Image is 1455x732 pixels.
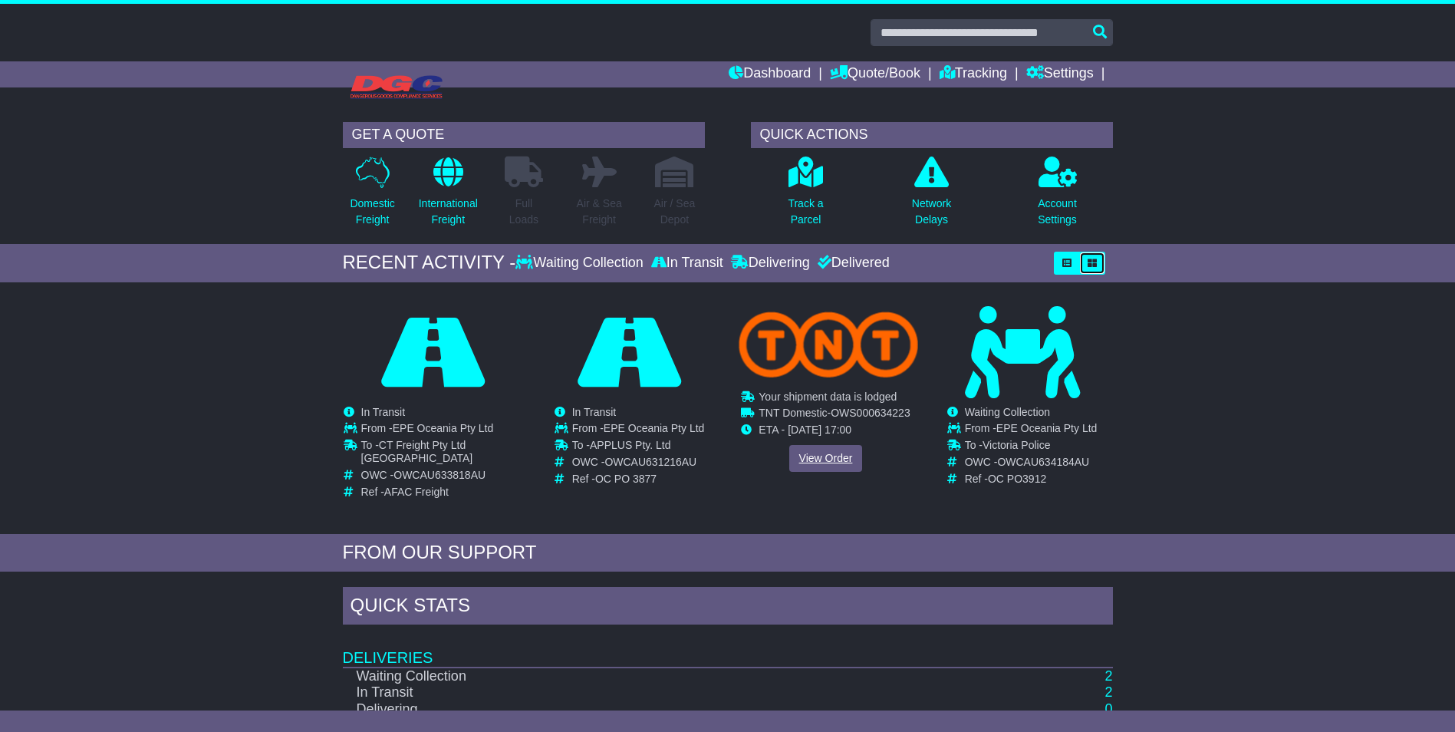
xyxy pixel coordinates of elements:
[343,122,705,148] div: GET A QUOTE
[1104,684,1112,700] a: 2
[604,422,705,434] span: EPE Oceania Pty Ltd
[647,255,727,272] div: In Transit
[988,473,1046,485] span: OC PO3912
[911,156,952,236] a: NetworkDelays
[1038,196,1077,228] p: Account Settings
[830,61,920,87] a: Quote/Book
[572,473,705,486] td: Ref -
[759,407,910,424] td: -
[965,422,1098,439] td: From -
[590,439,671,451] span: APPLUS Pty. Ltd
[393,422,494,434] span: EPE Oceania Pty Ltd
[654,196,696,228] p: Air / Sea Depot
[572,406,617,418] span: In Transit
[965,473,1098,486] td: Ref -
[729,61,811,87] a: Dashboard
[1104,668,1112,684] a: 2
[595,473,657,485] span: OC PO 3877
[727,255,814,272] div: Delivering
[505,196,543,228] p: Full Loads
[419,196,478,228] p: International Freight
[996,422,1098,434] span: EPE Oceania Pty Ltd
[343,252,516,274] div: RECENT ACTIVITY -
[912,196,951,228] p: Network Delays
[350,196,394,228] p: Domestic Freight
[940,61,1007,87] a: Tracking
[361,469,523,486] td: OWC -
[384,486,449,498] span: AFAC Freight
[343,668,940,685] td: Waiting Collection
[831,407,910,419] span: OWS000634223
[361,439,473,464] span: CT Freight Pty Ltd [GEOGRAPHIC_DATA]
[361,406,406,418] span: In Transit
[814,255,890,272] div: Delivered
[572,439,705,456] td: To -
[418,156,479,236] a: InternationalFreight
[965,406,1051,418] span: Waiting Collection
[759,407,827,419] span: TNT Domestic
[965,456,1098,473] td: OWC -
[572,422,705,439] td: From -
[1037,156,1078,236] a: AccountSettings
[577,196,622,228] p: Air & Sea Freight
[1104,701,1112,717] a: 0
[361,486,523,499] td: Ref -
[983,439,1050,451] span: Victoria Police
[997,456,1089,468] span: OWCAU634184AU
[572,456,705,473] td: OWC -
[787,156,824,236] a: Track aParcel
[343,542,1113,564] div: FROM OUR SUPPORT
[739,312,918,378] img: TNT_Domestic.png
[343,701,940,718] td: Delivering
[759,424,851,436] span: ETA - [DATE] 17:00
[751,122,1113,148] div: QUICK ACTIONS
[1026,61,1094,87] a: Settings
[343,628,1113,668] td: Deliveries
[343,684,940,701] td: In Transit
[789,445,863,472] a: View Order
[343,587,1113,628] div: Quick Stats
[759,391,897,403] span: Your shipment data is lodged
[515,255,647,272] div: Waiting Collection
[349,156,395,236] a: DomesticFreight
[788,196,823,228] p: Track a Parcel
[361,422,523,439] td: From -
[965,439,1098,456] td: To -
[361,439,523,469] td: To -
[393,469,486,481] span: OWCAU633818AU
[604,456,696,468] span: OWCAU631216AU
